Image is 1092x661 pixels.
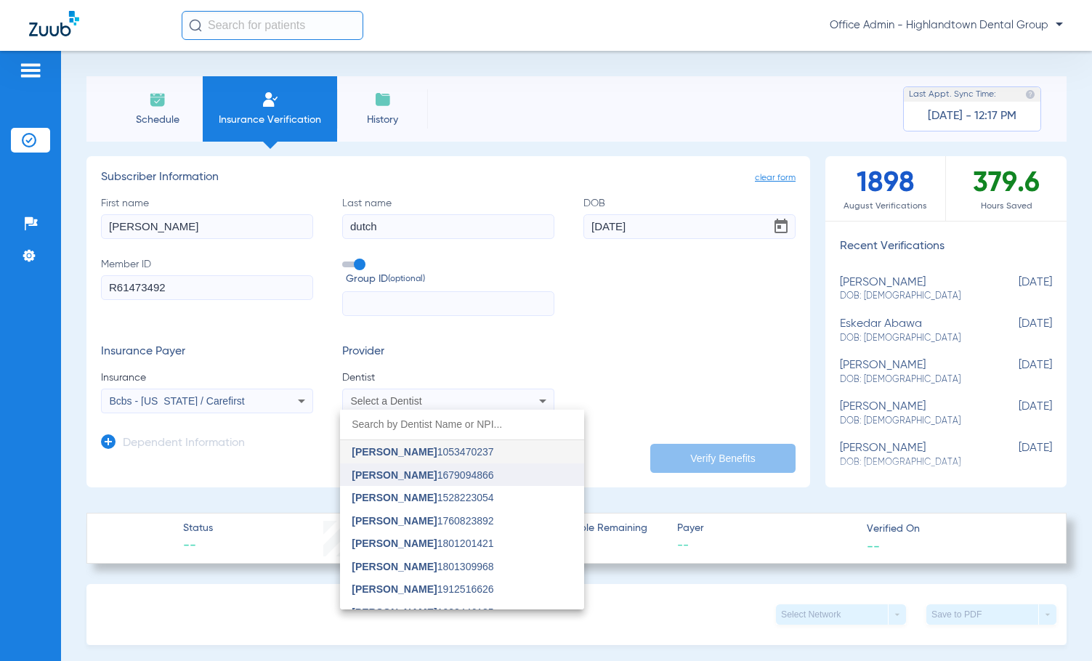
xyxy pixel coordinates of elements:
span: [PERSON_NAME] [352,492,437,503]
span: [PERSON_NAME] [352,538,437,549]
span: [PERSON_NAME] [352,469,437,481]
span: 1528223054 [352,492,493,503]
span: 1679094866 [352,470,493,480]
span: 1801201421 [352,538,493,548]
span: [PERSON_NAME] [352,561,437,572]
span: [PERSON_NAME] [352,446,437,458]
iframe: Chat Widget [1019,591,1092,661]
span: [PERSON_NAME] [352,583,437,595]
span: [PERSON_NAME] [352,515,437,527]
input: dropdown search [340,410,584,439]
span: 1932446135 [352,607,493,617]
span: 1760823892 [352,516,493,526]
span: [PERSON_NAME] [352,607,437,618]
span: 1053470237 [352,447,493,457]
span: 1801309968 [352,561,493,572]
span: 1912516626 [352,584,493,594]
